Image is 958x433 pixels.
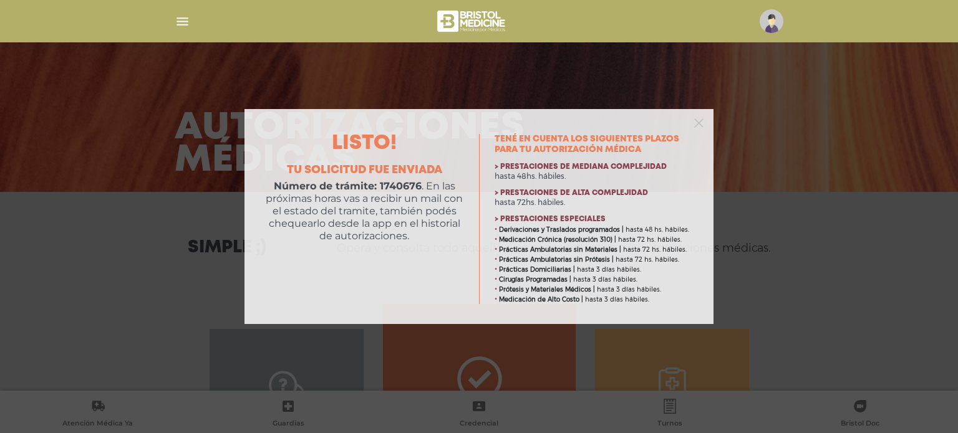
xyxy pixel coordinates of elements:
span: hasta 3 días hábiles. [597,285,661,293]
b: Medicación de Alto Costo | [499,295,583,303]
b: Medicación Crónica (resolución 310) | [499,236,616,244]
span: hasta 3 días hábiles. [585,295,649,303]
span: hasta 48 hs. hábiles. [626,226,689,234]
span: hasta 72 hs. hábiles. [623,245,687,254]
p: . En las próximas horas vas a recibir un mail con el estado del tramite, también podés chequearlo... [264,180,464,242]
b: Prácticas Ambulatorias sin Prótesis | [499,255,614,264]
h3: Tené en cuenta los siguientes plazos para tu autorización médica [495,134,694,155]
span: hasta 3 días hábiles. [573,275,637,283]
h4: > Prestaciones de alta complejidad [495,189,694,197]
b: Prácticas Domiciliarias | [499,265,575,274]
b: Derivaciones y Traslados programados | [499,226,624,234]
p: hasta 48hs. hábiles. [495,171,694,181]
span: hasta 72 hs. hábiles. [616,255,679,264]
p: hasta 72hs. hábiles. [495,197,694,207]
h4: Tu solicitud fue enviada [264,164,464,178]
h4: > Prestaciones especiales [495,215,694,224]
b: Prácticas Ambulatorias sin Materiales | [499,245,621,254]
b: Número de trámite: 1740676 [274,180,422,192]
h4: > Prestaciones de mediana complejidad [495,163,694,171]
span: hasta 72 hs. hábiles. [618,236,682,244]
b: Cirugías Programadas | [499,275,571,283]
h2: Listo! [264,134,464,154]
b: Prótesis y Materiales Médicos | [499,285,595,293]
span: hasta 3 días hábiles. [577,265,641,274]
